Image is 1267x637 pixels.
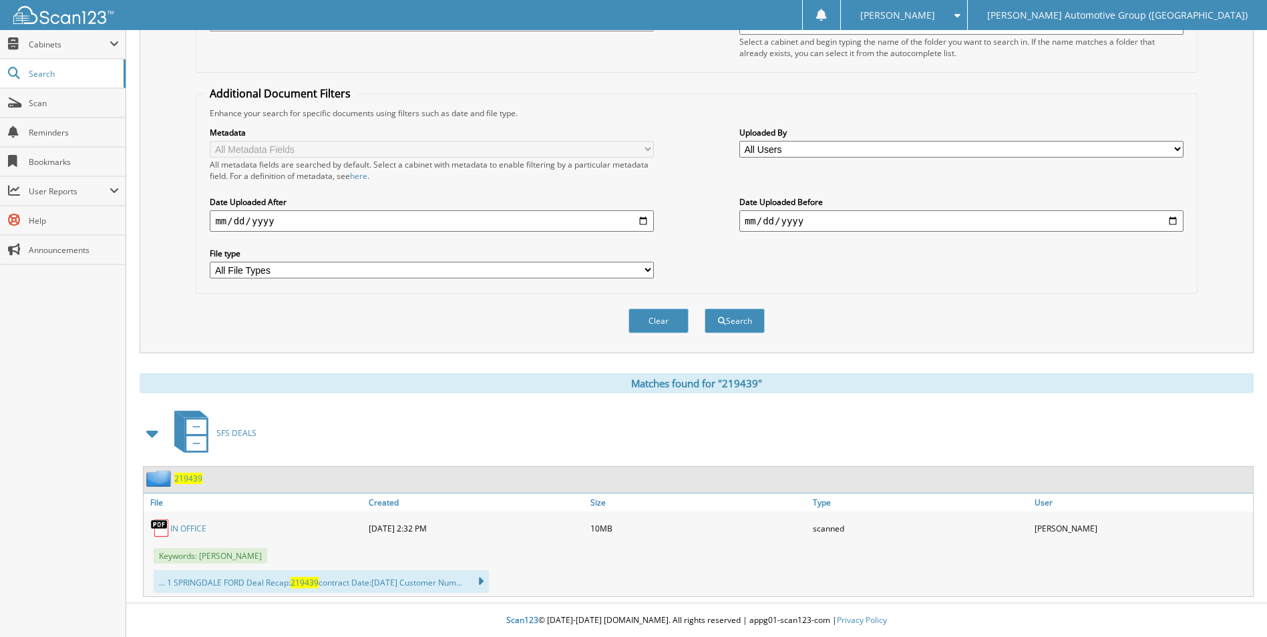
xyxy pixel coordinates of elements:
img: PDF.png [150,518,170,538]
input: end [739,210,1184,232]
div: Enhance your search for specific documents using filters such as date and file type. [203,108,1190,119]
img: scan123-logo-white.svg [13,6,114,24]
span: Keywords: [PERSON_NAME] [154,548,267,564]
iframe: Chat Widget [1200,573,1267,637]
div: [DATE] 2:32 PM [365,515,587,542]
input: start [210,210,654,232]
a: 219439 [174,473,202,484]
div: © [DATE]-[DATE] [DOMAIN_NAME]. All rights reserved | appg01-scan123-com | [126,604,1267,637]
div: Select a cabinet and begin typing the name of the folder you want to search in. If the name match... [739,36,1184,59]
span: Scan [29,97,119,109]
span: Reminders [29,127,119,138]
a: Privacy Policy [837,614,887,626]
span: Scan123 [506,614,538,626]
a: Size [587,493,809,511]
span: 219439 [291,577,319,588]
a: IN OFFICE [170,523,206,534]
span: Search [29,68,117,79]
a: SFS DEALS [166,407,256,459]
button: Clear [628,308,689,333]
a: here [350,170,367,182]
span: Bookmarks [29,156,119,168]
label: Metadata [210,127,654,138]
span: SFS DEALS [216,427,256,439]
a: Type [809,493,1031,511]
label: Date Uploaded After [210,196,654,208]
div: ... 1 SPRINGDALE FORD Deal Recap: contract Date:[DATE] Customer Num... [154,570,489,593]
div: 10MB [587,515,809,542]
label: File type [210,248,654,259]
span: Help [29,215,119,226]
legend: Additional Document Filters [203,86,357,101]
div: Matches found for "219439" [140,373,1254,393]
div: All metadata fields are searched by default. Select a cabinet with metadata to enable filtering b... [210,159,654,182]
a: File [144,493,365,511]
span: Cabinets [29,39,110,50]
span: [PERSON_NAME] [860,11,935,19]
a: User [1031,493,1253,511]
label: Date Uploaded Before [739,196,1184,208]
span: Announcements [29,244,119,256]
span: User Reports [29,186,110,197]
div: scanned [809,515,1031,542]
a: Created [365,493,587,511]
div: [PERSON_NAME] [1031,515,1253,542]
span: [PERSON_NAME] Automotive Group ([GEOGRAPHIC_DATA]) [987,11,1248,19]
img: folder2.png [146,470,174,487]
label: Uploaded By [739,127,1184,138]
button: Search [705,308,765,333]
